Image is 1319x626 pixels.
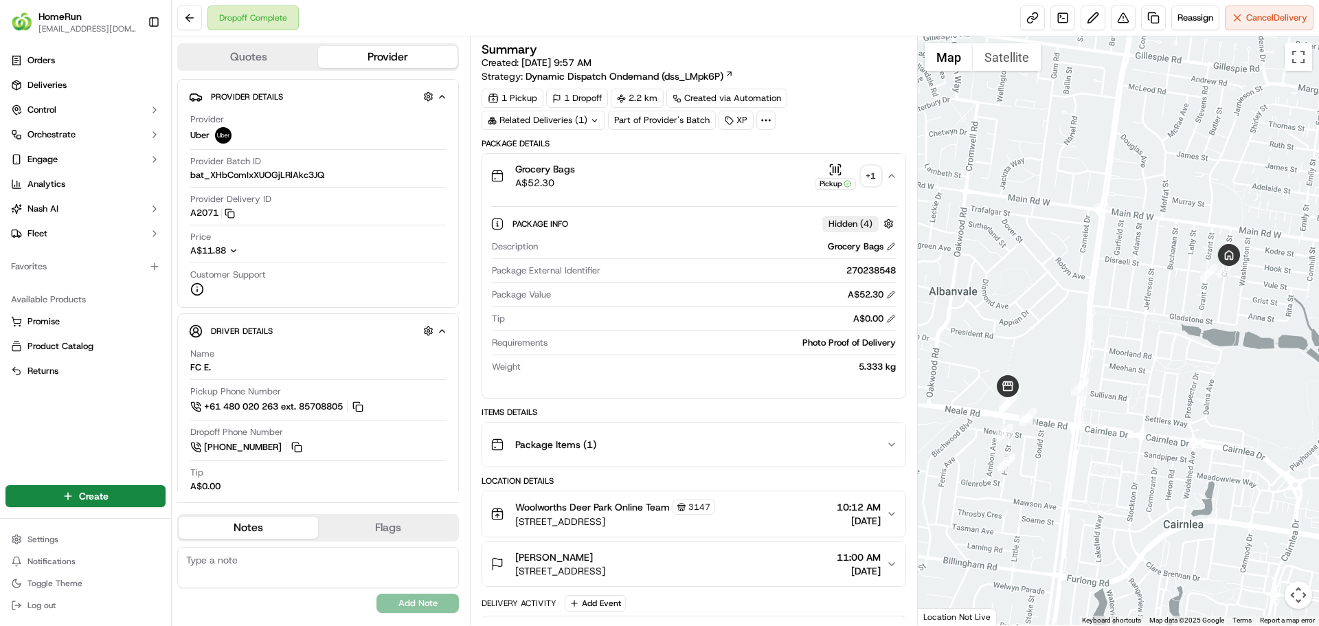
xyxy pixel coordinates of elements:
[848,289,896,301] div: A$52.30
[492,313,505,325] span: Tip
[27,315,60,328] span: Promise
[190,467,203,479] span: Tip
[815,178,856,190] div: Pickup
[190,269,266,281] span: Customer Support
[837,564,881,578] span: [DATE]
[1149,616,1224,624] span: Map data ©2025 Google
[515,162,575,176] span: Grocery Bags
[925,43,973,71] button: Show street map
[190,231,211,243] span: Price
[482,138,905,149] div: Package Details
[190,155,261,168] span: Provider Batch ID
[190,193,271,205] span: Provider Delivery ID
[1246,12,1307,24] span: Cancel Delivery
[822,215,897,232] button: Hidden (4)
[482,111,605,130] div: Related Deliveries (1)
[11,340,160,353] a: Product Catalog
[5,485,166,507] button: Create
[190,169,324,181] span: bat_XHbComIxXUOGjLRlAkc3JQ
[27,365,58,377] span: Returns
[190,245,226,256] span: A$11.88
[837,514,881,528] span: [DATE]
[27,79,67,91] span: Deliveries
[482,198,905,398] div: Grocery BagsA$52.30Pickup+1
[553,337,895,349] div: Photo Proof of Delivery
[190,399,365,414] button: +61 480 020 263 ext. 85708805
[482,56,591,69] span: Created:
[861,166,881,186] div: + 1
[27,227,47,240] span: Fleet
[1285,581,1312,609] button: Map camera controls
[5,173,166,195] a: Analytics
[204,401,343,413] span: +61 480 020 263 ext. 85708805
[921,607,967,625] img: Google
[512,219,571,230] span: Package Info
[515,438,596,451] span: Package Items ( 1 )
[828,241,896,253] div: Grocery Bags
[5,5,142,38] button: HomeRunHomeRun[EMAIL_ADDRESS][DOMAIN_NAME]
[190,129,210,142] span: Uber
[27,578,82,589] span: Toggle Theme
[5,148,166,170] button: Engage
[5,552,166,571] button: Notifications
[190,245,311,257] button: A$11.88
[27,128,76,141] span: Orchestrate
[5,74,166,96] a: Deliveries
[5,49,166,71] a: Orders
[11,365,160,377] a: Returns
[666,89,787,108] a: Created via Automation
[482,43,537,56] h3: Summary
[38,10,82,23] button: HomeRun
[190,385,281,398] span: Pickup Phone Number
[828,218,872,230] span: Hidden ( 4 )
[482,476,905,487] div: Location Details
[27,54,55,67] span: Orders
[492,265,600,277] span: Package External Identifier
[5,198,166,220] button: Nash AI
[189,320,447,342] button: Driver Details
[606,265,895,277] div: 270238548
[318,517,458,539] button: Flags
[79,489,109,503] span: Create
[1260,616,1315,624] a: Report a map error
[27,153,58,166] span: Engage
[27,104,56,116] span: Control
[5,256,166,278] div: Favorites
[5,574,166,593] button: Toggle Theme
[179,46,318,68] button: Quotes
[1177,12,1213,24] span: Reassign
[999,394,1017,412] div: 6
[515,176,575,190] span: A$52.30
[38,23,137,34] button: [EMAIL_ADDRESS][DOMAIN_NAME]
[190,426,283,438] span: Dropoff Phone Number
[27,178,65,190] span: Analytics
[918,608,997,625] div: Location Not Live
[921,607,967,625] a: Open this area in Google Maps (opens a new window)
[318,46,458,68] button: Provider
[5,530,166,549] button: Settings
[204,441,282,454] span: [PHONE_NUMBER]
[1225,5,1314,30] button: CancelDelivery
[482,154,905,198] button: Grocery BagsA$52.30Pickup+1
[482,598,556,609] div: Delivery Activity
[27,340,93,353] span: Product Catalog
[853,313,896,325] div: A$0.00
[190,207,235,219] button: A2071
[1003,386,1021,404] div: 5
[211,91,283,102] span: Provider Details
[515,550,593,564] span: [PERSON_NAME]
[492,289,551,301] span: Package Value
[5,311,166,333] button: Promise
[482,69,734,83] div: Strategy:
[515,515,715,528] span: [STREET_ADDRESS]
[11,11,33,33] img: HomeRun
[492,241,538,253] span: Description
[973,43,1041,71] button: Show satellite imagery
[179,517,318,539] button: Notes
[815,163,881,190] button: Pickup+1
[5,360,166,382] button: Returns
[5,124,166,146] button: Orchestrate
